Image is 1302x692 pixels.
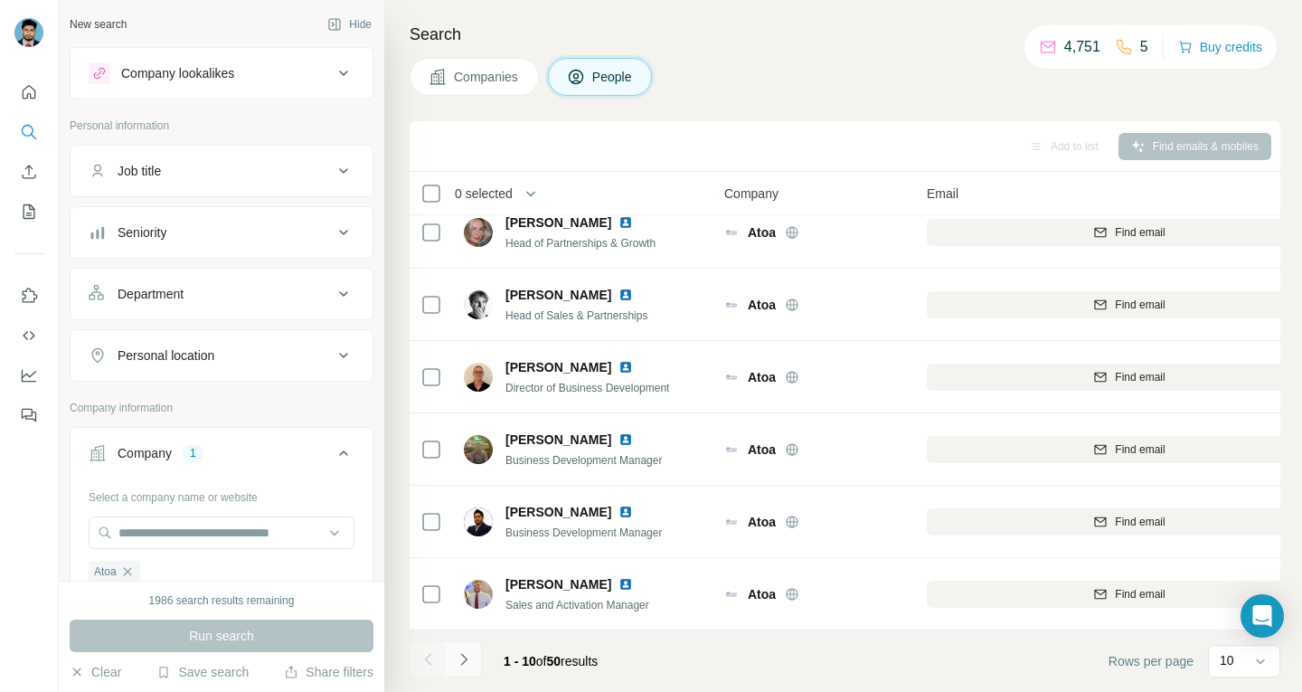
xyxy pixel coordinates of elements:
img: LinkedIn logo [618,360,633,374]
span: Head of Sales & Partnerships [505,309,647,322]
div: Job title [118,162,161,180]
button: Job title [71,149,373,193]
img: Avatar [464,507,493,536]
button: My lists [14,195,43,228]
span: Find email [1115,586,1165,602]
span: Company [724,185,778,203]
span: Business Development Manager [505,526,662,539]
div: Select a company name or website [89,482,354,506]
img: Avatar [14,18,43,47]
button: Share filters [284,663,373,681]
img: LinkedIn logo [618,215,633,230]
span: Atoa [748,585,776,603]
span: 0 selected [455,185,513,203]
img: LinkedIn logo [618,577,633,592]
img: Avatar [464,435,493,464]
button: Use Surfe on LinkedIn [14,280,43,312]
span: Find email [1115,514,1165,530]
span: [PERSON_NAME] [505,286,611,304]
span: Atoa [94,564,117,580]
span: People [592,68,634,86]
h4: Search [410,22,1280,47]
span: Find email [1115,224,1165,241]
div: 1986 search results remaining [149,592,295,609]
button: Hide [315,11,384,38]
button: Use Surfe API [14,319,43,352]
span: Find email [1115,369,1165,385]
span: Head of Partnerships & Growth [505,237,656,250]
span: Atoa [748,441,776,459]
img: LinkedIn logo [618,288,633,302]
span: Atoa [748,513,776,531]
button: Dashboard [14,359,43,392]
span: Sales and Activation Manager [505,599,649,611]
img: Avatar [464,580,493,609]
div: 1 [183,445,203,461]
span: Business Development Manager [505,454,662,467]
button: Buy credits [1178,34,1262,60]
span: 50 [547,654,561,668]
button: Company1 [71,431,373,482]
img: Avatar [464,218,493,247]
span: Atoa [748,223,776,242]
span: [PERSON_NAME] [505,213,611,232]
button: Clear [70,663,121,681]
button: Navigate to next page [446,641,482,678]
button: Quick start [14,76,43,109]
div: Seniority [118,223,166,242]
div: Company lookalikes [121,64,234,82]
p: 10 [1220,651,1234,669]
span: [PERSON_NAME] [505,503,611,521]
span: Rows per page [1109,652,1193,670]
span: [PERSON_NAME] [505,358,611,376]
img: Logo of Atoa [724,298,739,312]
span: of [536,654,547,668]
span: Find email [1115,297,1165,313]
span: [PERSON_NAME] [505,431,611,449]
button: Search [14,116,43,148]
button: Company lookalikes [71,52,373,95]
span: 1 - 10 [504,654,536,668]
span: Companies [454,68,520,86]
img: Logo of Atoa [724,442,739,457]
button: Save search [156,663,249,681]
span: results [504,654,598,668]
img: LinkedIn logo [618,505,633,519]
span: Atoa [748,296,776,314]
button: Enrich CSV [14,156,43,188]
p: 4,751 [1064,36,1100,58]
span: Director of Business Development [505,382,669,394]
img: Logo of Atoa [724,225,739,240]
span: Find email [1115,441,1165,458]
div: Company [118,444,172,462]
span: Email [927,185,958,203]
div: Open Intercom Messenger [1241,594,1284,638]
button: Seniority [71,211,373,254]
img: Logo of Atoa [724,370,739,384]
div: New search [70,16,127,33]
button: Department [71,272,373,316]
p: Company information [70,400,373,416]
div: Department [118,285,184,303]
img: LinkedIn logo [618,432,633,447]
button: Personal location [71,334,373,377]
button: Feedback [14,399,43,431]
div: Personal location [118,346,214,365]
span: Atoa [748,368,776,386]
img: Avatar [464,363,493,392]
p: Personal information [70,118,373,134]
span: [PERSON_NAME] [505,575,611,593]
img: Avatar [464,290,493,319]
p: 5 [1140,36,1148,58]
img: Logo of Atoa [724,515,739,529]
img: Logo of Atoa [724,587,739,602]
